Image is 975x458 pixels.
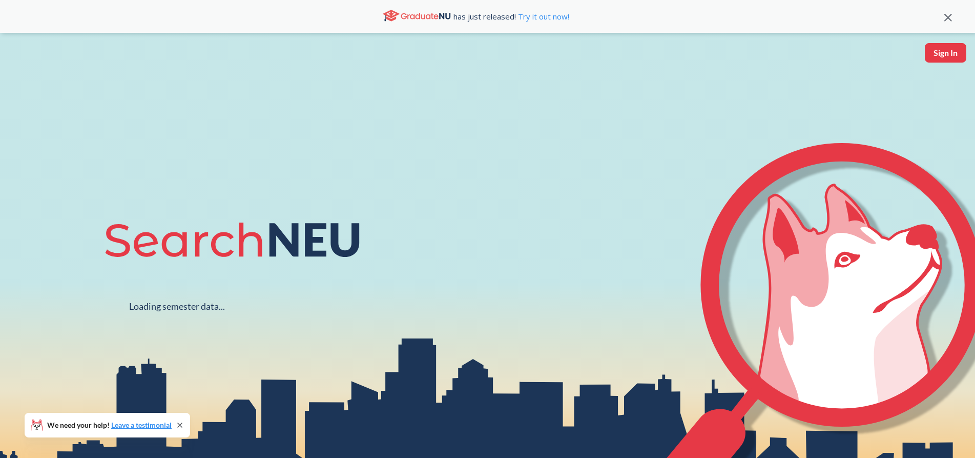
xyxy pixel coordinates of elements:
[925,43,966,63] button: Sign In
[516,11,569,22] a: Try it out now!
[453,11,569,22] span: has just released!
[47,422,172,429] span: We need your help!
[10,43,34,77] a: sandbox logo
[10,43,34,74] img: sandbox logo
[111,421,172,429] a: Leave a testimonial
[129,301,225,312] div: Loading semester data...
